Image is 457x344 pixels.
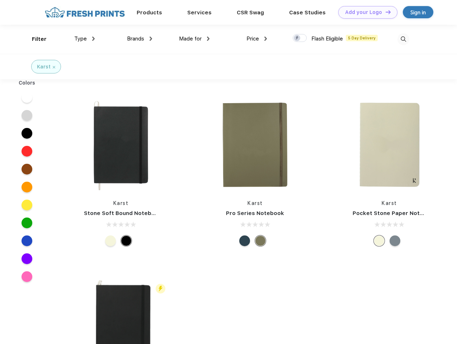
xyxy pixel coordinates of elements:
[246,35,259,42] span: Price
[410,8,426,16] div: Sign in
[32,35,47,43] div: Filter
[84,210,162,216] a: Stone Soft Bound Notebook
[13,79,41,87] div: Colors
[397,33,409,45] img: desktop_search.svg
[127,35,144,42] span: Brands
[346,35,378,41] span: 5 Day Delivery
[255,235,266,246] div: Olive
[137,9,162,16] a: Products
[403,6,433,18] a: Sign in
[386,10,391,14] img: DT
[121,235,132,246] div: Black
[311,35,343,42] span: Flash Eligible
[353,210,437,216] a: Pocket Stone Paper Notebook
[150,37,152,41] img: dropdown.png
[264,37,267,41] img: dropdown.png
[179,35,202,42] span: Made for
[390,235,400,246] div: Gray
[156,284,165,293] img: flash_active_toggle.svg
[382,200,397,206] a: Karst
[74,35,87,42] span: Type
[43,6,127,19] img: fo%20logo%202.webp
[207,97,303,192] img: func=resize&h=266
[248,200,263,206] a: Karst
[345,9,382,15] div: Add your Logo
[374,235,385,246] div: Beige
[207,37,209,41] img: dropdown.png
[105,235,116,246] div: Beige
[113,200,129,206] a: Karst
[342,97,437,192] img: func=resize&h=266
[239,235,250,246] div: Navy
[92,37,95,41] img: dropdown.png
[187,9,212,16] a: Services
[237,9,264,16] a: CSR Swag
[37,63,51,71] div: Karst
[226,210,284,216] a: Pro Series Notebook
[73,97,169,192] img: func=resize&h=266
[53,66,55,68] img: filter_cancel.svg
